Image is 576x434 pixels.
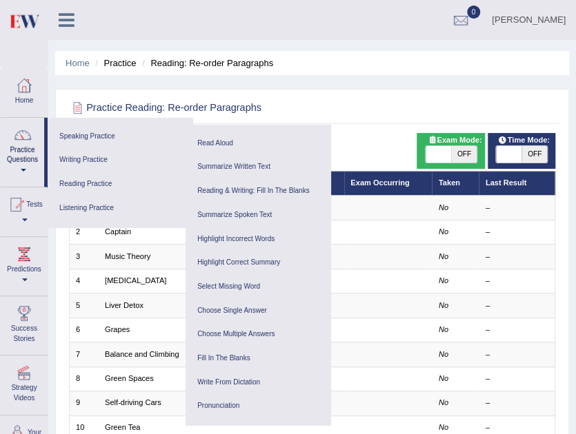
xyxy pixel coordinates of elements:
a: Highlight Correct Summary [192,251,324,275]
span: Exam Mode: [423,134,486,147]
a: Balance and Climbing [105,350,179,358]
a: Highlight Incorrect Words [192,227,324,251]
a: Write From Dictation [192,371,324,395]
a: Reading Practice [54,172,186,196]
a: Summarize Spoken Text [192,203,324,227]
a: Liver Detox [105,301,143,309]
td: 3 [69,245,99,269]
li: Practice [92,56,136,70]
div: Show exams occurring in exams [417,133,485,169]
div: – [486,300,548,311]
div: – [486,373,548,384]
em: No [439,276,448,285]
li: Reading: Re-order Paragraphs [139,56,273,70]
td: 9 [69,391,99,415]
td: 7 [69,342,99,366]
a: Captain [105,227,131,236]
em: No [439,227,448,236]
a: Practice Questions [1,118,44,183]
a: Fill In The Blanks [192,347,324,371]
a: Tests [1,187,48,232]
div: – [486,422,548,433]
a: Predictions [1,237,48,291]
em: No [439,350,448,358]
a: Music Theory [105,252,150,260]
th: Taken [432,171,479,195]
em: No [439,374,448,382]
em: No [439,423,448,431]
a: Strategy Videos [1,355,48,410]
div: – [486,349,548,360]
a: [MEDICAL_DATA] [105,276,166,285]
td: 6 [69,318,99,342]
td: 8 [69,366,99,391]
a: Success Stories [1,296,48,351]
em: No [439,252,448,260]
a: Pronunciation [192,394,324,418]
th: Last Result [479,171,555,195]
a: Speaking Practice [54,125,186,149]
a: Green Spaces [105,374,154,382]
a: Writing Practice [54,148,186,172]
em: No [439,301,448,309]
span: 0 [467,6,481,19]
a: Summarize Written Text [192,155,324,179]
a: Read Aloud [192,132,324,156]
a: Choose Multiple Answers [192,322,324,347]
a: Listening Practice [54,196,186,220]
em: No [439,398,448,406]
div: – [486,397,548,409]
em: No [439,325,448,333]
td: 4 [69,269,99,293]
div: – [486,276,548,287]
div: – [486,324,548,335]
div: – [486,251,548,262]
a: Reading & Writing: Fill In The Blanks [192,179,324,203]
td: 2 [69,220,99,244]
a: Green Tea [105,423,140,431]
em: No [439,203,448,211]
div: – [486,227,548,238]
h2: Practice Reading: Re-order Paragraphs [69,99,370,117]
div: – [486,203,548,214]
a: Grapes [105,325,130,333]
span: OFF [451,146,477,163]
td: 5 [69,293,99,318]
a: Home [66,58,90,68]
a: Select Missing Word [192,275,324,299]
span: OFF [522,146,547,163]
span: Time Mode: [493,134,554,147]
a: Choose Single Answer [192,299,324,323]
a: Self-driving Cars [105,398,161,406]
a: Home [1,68,48,113]
a: Exam Occurring [350,178,409,187]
